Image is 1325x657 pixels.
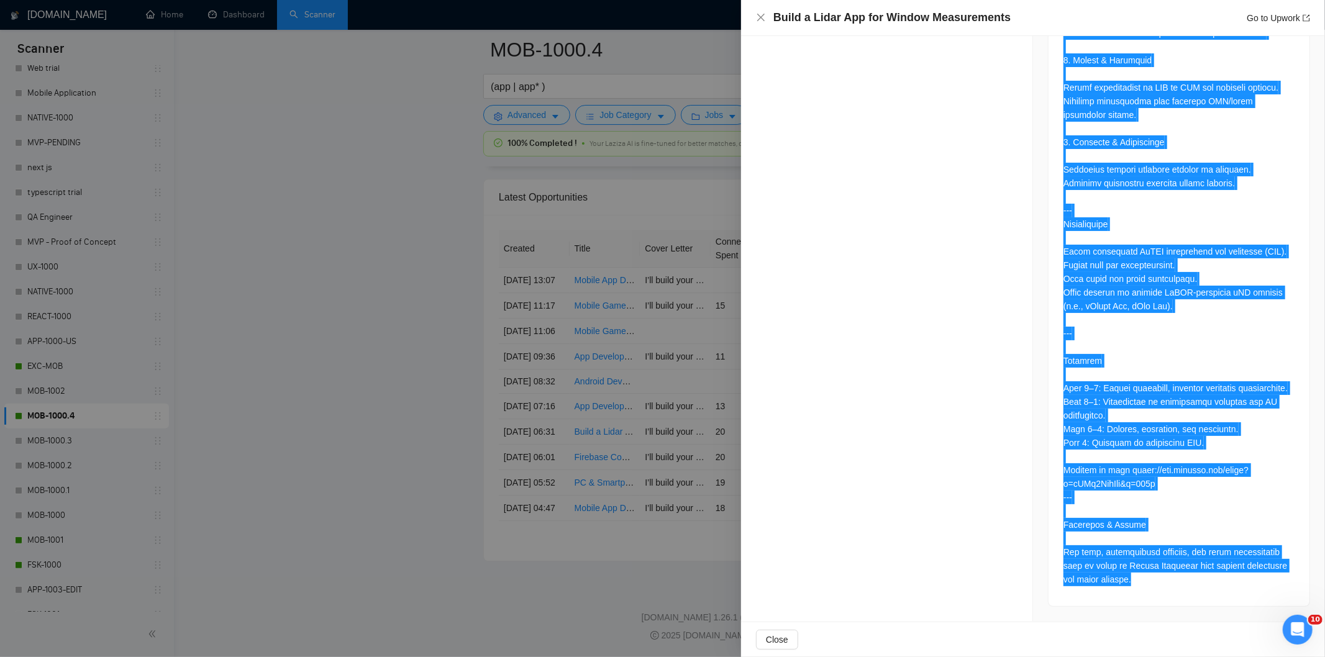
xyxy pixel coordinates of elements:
[756,12,766,23] button: Close
[756,12,766,22] span: close
[1283,615,1313,645] iframe: Intercom live chat
[766,633,788,646] span: Close
[1303,14,1310,22] span: export
[1308,615,1323,625] span: 10
[1247,13,1310,23] a: Go to Upworkexport
[773,10,1011,25] h4: Build a Lidar App for Window Measurements
[756,630,798,650] button: Close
